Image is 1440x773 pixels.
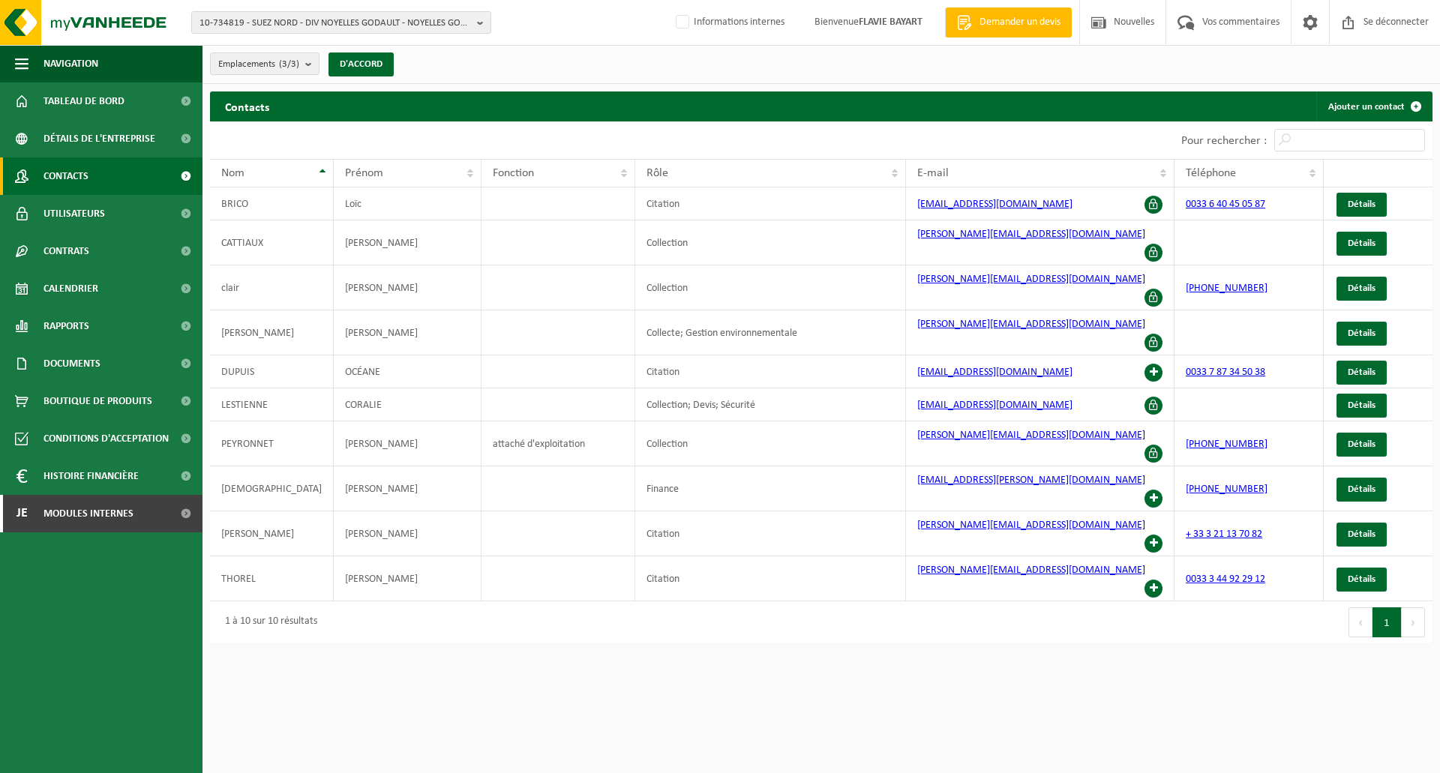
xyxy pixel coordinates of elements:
font: OCÉANE [345,367,380,378]
font: Collection [646,238,688,249]
font: CORALIE [345,400,382,411]
a: Détails [1336,523,1387,547]
font: PEYRONNET [221,439,274,450]
font: Collecte; Gestion environnementale [646,328,797,339]
font: CATTIAUX [221,238,263,249]
a: Détails [1336,433,1387,457]
font: Emplacements [218,59,275,69]
font: Se déconnecter [1363,16,1429,28]
font: [PERSON_NAME] [345,439,418,450]
font: Collection [646,439,688,450]
a: Ajouter un contact [1316,91,1431,121]
font: 0033 6 40 45 05 87 [1186,199,1265,210]
font: [PERSON_NAME][EMAIL_ADDRESS][DOMAIN_NAME] [917,319,1145,330]
a: + 33 3 21 13 70 82 [1186,529,1262,540]
font: Collection; Devis; Sécurité [646,400,755,411]
button: Suivant [1402,607,1425,637]
font: [PERSON_NAME] [345,484,418,495]
font: [PERSON_NAME] [345,283,418,294]
button: Emplacements(3/3) [210,52,319,75]
a: [PERSON_NAME][EMAIL_ADDRESS][DOMAIN_NAME] [917,430,1145,441]
a: [PERSON_NAME][EMAIL_ADDRESS][DOMAIN_NAME] [917,274,1145,285]
font: [EMAIL_ADDRESS][PERSON_NAME][DOMAIN_NAME] [917,475,1145,486]
font: (3/3) [279,59,299,69]
a: Détails [1336,394,1387,418]
a: [PERSON_NAME][EMAIL_ADDRESS][DOMAIN_NAME] [917,565,1145,576]
font: Détails [1348,283,1375,293]
a: [PHONE_NUMBER] [1186,484,1267,495]
a: Détails [1336,568,1387,592]
a: [PHONE_NUMBER] [1186,439,1267,450]
a: Demander un devis [945,7,1072,37]
font: Contrats [43,246,89,257]
font: Détails [1348,484,1375,494]
font: Pour rechercher : [1181,135,1267,147]
font: Informations internes [694,16,784,28]
font: FLAVIE BAYART [859,16,922,28]
font: Modules internes [43,508,133,520]
a: Détails [1336,478,1387,502]
font: je [16,506,28,520]
font: Détails [1348,367,1375,377]
a: Détails [1336,193,1387,217]
font: Détails [1348,439,1375,449]
font: D'ACCORD [340,59,382,69]
font: LESTIENNE [221,400,268,411]
a: [EMAIL_ADDRESS][DOMAIN_NAME] [917,400,1072,411]
font: Documents [43,358,100,370]
button: Précédent [1348,607,1372,637]
font: Utilisateurs [43,208,105,220]
font: [PERSON_NAME] [345,328,418,339]
font: BRICO [221,199,248,210]
font: Calendrier [43,283,98,295]
font: Citation [646,367,679,378]
font: 10-734819 - SUEZ NORD - DIV NOYELLES GODAULT - NOYELLES GODAULT [199,18,486,28]
font: DUPUIS [221,367,254,378]
font: Vos commentaires [1202,16,1279,28]
a: Détails [1336,322,1387,346]
font: Téléphone [1186,167,1236,179]
font: Boutique de produits [43,396,152,407]
a: [EMAIL_ADDRESS][DOMAIN_NAME] [917,199,1072,210]
font: [PERSON_NAME] [345,529,418,540]
font: Nouvelles [1114,16,1154,28]
font: Conditions d'acceptation [43,433,169,445]
font: [PERSON_NAME] [221,328,294,339]
a: [EMAIL_ADDRESS][DOMAIN_NAME] [917,367,1072,378]
a: 0033 3 44 92 29 12 [1186,574,1265,585]
font: Finance [646,484,679,495]
font: [PERSON_NAME] [345,574,418,585]
font: Demander un devis [979,16,1060,28]
font: 0033 7 87 34 50 38 [1186,367,1265,378]
font: [DEMOGRAPHIC_DATA] [221,484,322,495]
a: Détails [1336,232,1387,256]
font: Rapports [43,321,89,332]
font: 1 [1384,618,1390,629]
font: THOREL [221,574,256,585]
font: Tableau de bord [43,96,124,107]
font: clair [221,283,239,294]
font: Collection [646,283,688,294]
font: Bienvenue [814,16,859,28]
font: attaché d'exploitation [493,439,585,450]
button: D'ACCORD [328,52,394,76]
font: Détails [1348,199,1375,209]
font: Contacts [43,171,88,182]
a: [PHONE_NUMBER] [1186,283,1267,294]
a: [PERSON_NAME][EMAIL_ADDRESS][DOMAIN_NAME] [917,520,1145,531]
font: Citation [646,199,679,210]
font: Contacts [225,102,269,114]
font: Loïc [345,199,361,210]
font: Nom [221,167,244,179]
font: Détails [1348,400,1375,410]
font: Citation [646,574,679,585]
font: Détails [1348,529,1375,539]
